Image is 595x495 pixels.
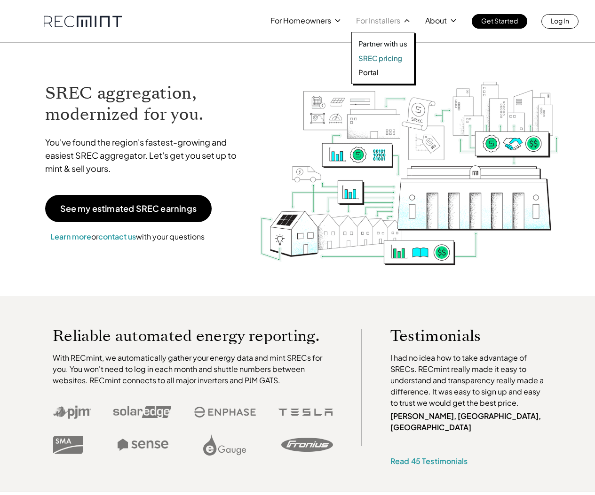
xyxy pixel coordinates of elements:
p: See my estimated SREC earnings [60,204,197,213]
p: For Homeowners [270,14,331,27]
img: RECmint value cycle [259,57,559,268]
a: Log In [541,14,579,29]
p: For Installers [356,14,400,27]
a: See my estimated SREC earnings [45,195,212,222]
p: You've found the region's fastest-growing and easiest SREC aggregator. Let's get you set up to mi... [45,136,246,175]
p: Testimonials [390,329,531,343]
p: Reliable automated energy reporting. [53,329,333,343]
a: Portal [358,68,407,77]
a: contact us [98,232,136,241]
p: SREC pricing [358,54,402,63]
a: Learn more [50,232,91,241]
p: Log In [551,14,569,27]
p: Portal [358,68,379,77]
p: With RECmint, we automatically gather your energy data and mint SRECs for you. You won't need to ... [53,352,333,386]
p: Get Started [481,14,518,27]
a: Get Started [472,14,527,29]
a: SREC pricing [358,54,407,63]
a: Read 45 Testimonials [390,456,468,466]
p: About [425,14,447,27]
p: I had no idea how to take advantage of SRECs. RECmint really made it easy to understand and trans... [390,352,548,409]
h1: SREC aggregation, modernized for you. [45,83,246,125]
p: [PERSON_NAME], [GEOGRAPHIC_DATA], [GEOGRAPHIC_DATA] [390,410,548,433]
a: Partner with us [358,39,407,48]
p: or with your questions [45,231,210,243]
